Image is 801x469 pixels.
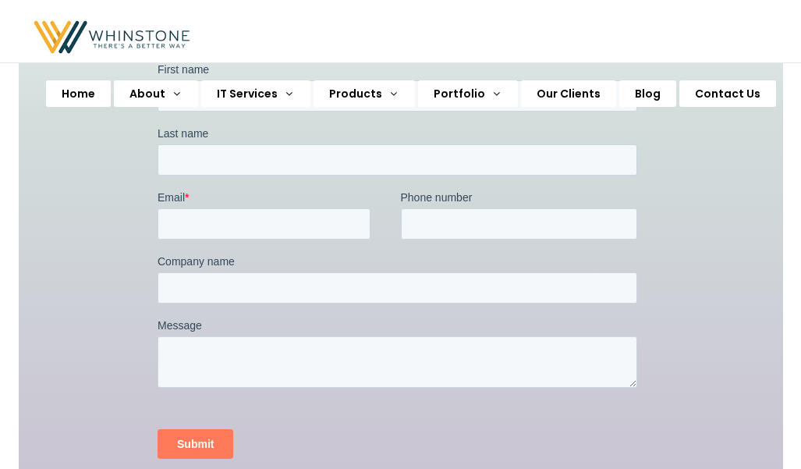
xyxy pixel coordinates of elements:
[434,86,485,101] span: Portfolio
[521,62,616,125] a: Our Clients
[679,62,776,125] a: Contact Us
[129,86,165,101] span: About
[62,86,95,101] span: Home
[46,62,111,125] a: Home
[329,86,382,101] span: Products
[695,86,760,101] span: Contact Us
[114,62,198,125] a: About
[314,62,415,125] a: Products
[619,62,676,125] a: Blog
[520,288,801,469] iframe: Chat Widget
[201,62,310,125] a: IT Services
[635,86,661,101] span: Blog
[217,86,278,101] span: IT Services
[537,86,601,101] span: Our Clients
[243,130,315,142] span: Phone number
[418,62,518,125] a: Portfolio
